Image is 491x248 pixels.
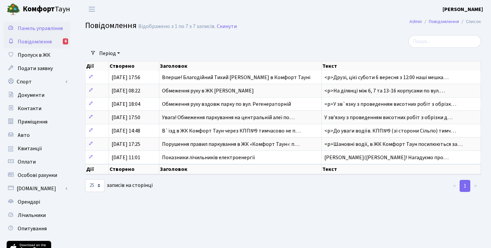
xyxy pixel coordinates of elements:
div: Відображено з 1 по 7 з 7 записів. [138,23,215,30]
a: Панель управління [3,22,70,35]
span: Особові рахунки [18,172,57,179]
th: Створено [109,164,159,174]
a: Оплати [3,155,70,169]
span: <p>Шановні водії, в ЖК Комфорт Таун посилюються за… [324,141,463,148]
span: <p>У зв`язку з проведенням висотних робіт з обрізк… [324,100,456,108]
span: Порушення правил паркування в ЖК «Комфорт Таун»: п… [162,141,300,148]
span: У звʼязку з проведенням висотних робіт з обрізки д… [324,114,453,121]
a: 1 [460,180,470,192]
span: [DATE] 08:22 [112,87,140,94]
th: Текст [322,164,481,174]
input: Пошук... [408,35,481,48]
a: [DOMAIN_NAME] [3,182,70,195]
b: [PERSON_NAME] [443,6,483,13]
a: Контакти [3,102,70,115]
th: Заголовок [159,61,322,71]
span: Подати заявку [18,65,53,72]
span: Обмеження руху вздовж парку по вул. Регенераторній [162,100,291,108]
button: Переключити навігацію [84,4,100,15]
a: Повідомлення [429,18,459,25]
a: Admin [410,18,422,25]
a: Подати заявку [3,62,70,75]
span: Увага! Обмеження паркування на центральній алеї по… [162,114,295,121]
a: Період [97,48,123,59]
select: записів на сторінці [85,179,105,192]
a: Квитанції [3,142,70,155]
span: Авто [18,132,30,139]
b: Комфорт [23,4,55,14]
a: Документи [3,88,70,102]
span: [DATE] 17:50 [112,114,140,121]
span: [DATE] 17:56 [112,74,140,81]
span: Оплати [18,158,36,166]
span: Контакти [18,105,41,112]
th: Дії [86,164,109,174]
span: [DATE] 17:25 [112,141,140,148]
img: logo.png [7,3,20,16]
a: Авто [3,129,70,142]
span: [DATE] 11:01 [112,154,140,161]
a: Особові рахунки [3,169,70,182]
span: Квитанції [18,145,42,152]
span: <p>До уваги водіїв. КПП№9 (зі сторони Сільпо) тимч… [324,127,456,135]
span: [DATE] 18:04 [112,100,140,108]
label: записів на сторінці [85,179,153,192]
span: Опитування [18,225,47,232]
span: Повідомлення [85,20,137,31]
a: Приміщення [3,115,70,129]
a: Скинути [217,23,237,30]
span: Вперше! Благодійний Тихий [PERSON_NAME] в Комфорт Тауні [162,74,310,81]
span: Панель управління [18,25,63,32]
span: <p>На ділянці між 6, 7 та 13-16 корпусами по вул.… [324,87,445,94]
span: Лічильники [18,212,46,219]
a: Повідомлення6 [3,35,70,48]
span: [PERSON_NAME]([PERSON_NAME]! Нагадуємо про… [324,154,449,161]
span: Орендарі [18,198,40,206]
span: Показники лічильників електроенергії [162,154,255,161]
li: Список [459,18,481,25]
a: Орендарі [3,195,70,209]
a: [PERSON_NAME] [443,5,483,13]
th: Створено [109,61,159,71]
div: 6 [63,38,68,44]
span: В`їзд в ЖК Комфорт Таун через КПП№9 тимчасово не п… [162,127,301,135]
th: Текст [322,61,481,71]
span: Приміщення [18,118,47,126]
th: Дії [86,61,109,71]
span: Повідомлення [18,38,52,45]
span: Таун [23,4,70,15]
nav: breadcrumb [399,15,491,29]
a: Опитування [3,222,70,235]
a: Спорт [3,75,70,88]
span: Обмеження руху в ЖК [PERSON_NAME] [162,87,254,94]
a: Пропуск в ЖК [3,48,70,62]
span: <p>Друзі, цієї суботи 6 вересня з 12:00 наші мешка… [324,74,449,81]
th: Заголовок [159,164,322,174]
a: Лічильники [3,209,70,222]
span: [DATE] 14:48 [112,127,140,135]
span: Документи [18,91,44,99]
span: Пропуск в ЖК [18,51,50,59]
